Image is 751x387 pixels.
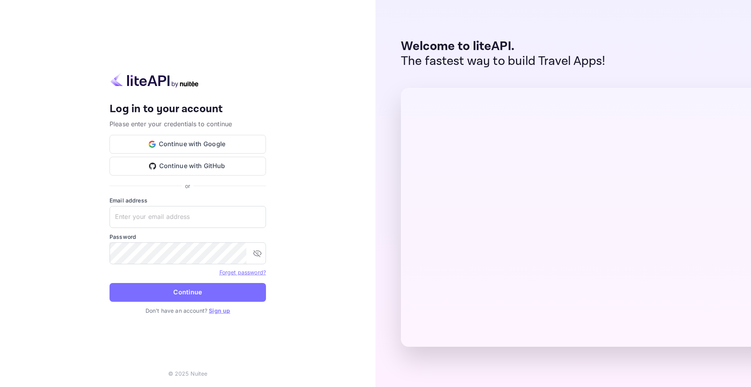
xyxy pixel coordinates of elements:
[110,119,266,129] p: Please enter your credentials to continue
[168,369,208,378] p: © 2025 Nuitee
[110,135,266,154] button: Continue with Google
[110,206,266,228] input: Enter your email address
[209,307,230,314] a: Sign up
[401,54,605,69] p: The fastest way to build Travel Apps!
[219,269,266,276] a: Forget password?
[110,233,266,241] label: Password
[110,102,266,116] h4: Log in to your account
[219,268,266,276] a: Forget password?
[401,39,605,54] p: Welcome to liteAPI.
[110,306,266,315] p: Don't have an account?
[110,283,266,302] button: Continue
[110,196,266,204] label: Email address
[110,157,266,176] button: Continue with GitHub
[250,245,265,261] button: toggle password visibility
[185,182,190,190] p: or
[110,72,199,88] img: liteapi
